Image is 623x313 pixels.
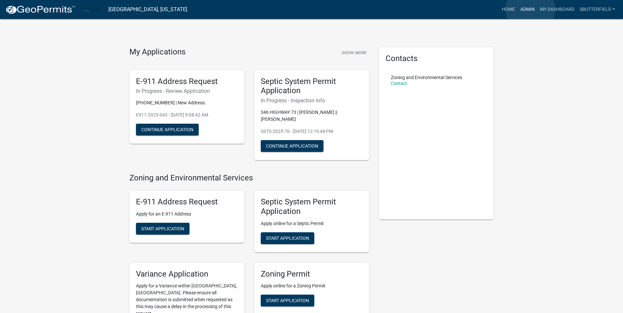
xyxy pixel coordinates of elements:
h5: Septic System Permit Application [261,197,363,216]
a: Home [499,3,518,16]
a: [GEOGRAPHIC_DATA], [US_STATE] [108,4,187,15]
h4: My Applications [129,47,186,57]
p: 346 HIGHWAY 73 | [PERSON_NAME] || [PERSON_NAME] [261,109,363,123]
h6: In Progress - Review Application [136,88,238,94]
h5: Variance Application [136,269,238,279]
a: My Dashboard [537,3,577,16]
h6: In Progress - Inspection Info [261,97,363,104]
p: Apply online for a Septic Permit [261,220,363,227]
button: Start Application [261,232,314,244]
button: Start Application [136,223,189,235]
h5: Zoning Permit [261,269,363,279]
a: Sbutterfield [577,3,618,16]
button: Show More [339,47,369,58]
img: Carlton County, Minnesota [81,5,103,14]
button: Continue Application [261,140,323,152]
button: Start Application [261,295,314,306]
span: Start Application [141,226,184,231]
button: Continue Application [136,124,199,136]
h4: Zoning and Environmental Services [129,173,369,183]
a: Contact [391,81,407,86]
p: [PHONE_NUMBER] | New Address: [136,99,238,106]
h5: Contacts [386,54,487,63]
h5: E-911 Address Request [136,77,238,86]
h5: E-911 Address Request [136,197,238,207]
span: Start Application [266,298,309,303]
p: E911-2025-043 - [DATE] 9:08:42 AM [136,112,238,118]
span: Start Application [266,235,309,240]
p: Apply for an E-911 Address [136,211,238,218]
h5: Septic System Permit Application [261,77,363,96]
p: Apply online for a Zoning Permit [261,282,363,289]
p: SSTS-2025-76 - [DATE] 12:16:44 PM [261,128,363,135]
a: Admin [518,3,537,16]
p: Zoning and Environmental Services [391,75,462,80]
